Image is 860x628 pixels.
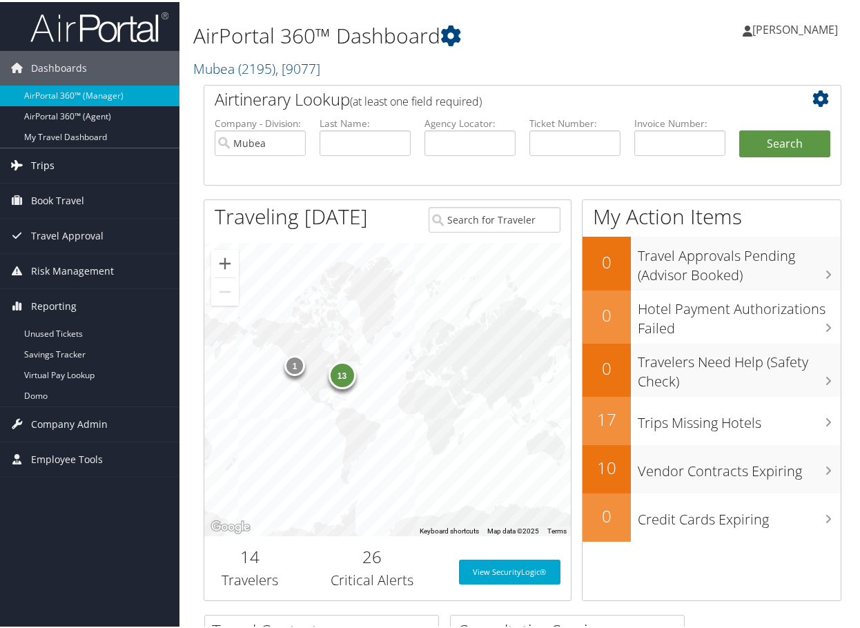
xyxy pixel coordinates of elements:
[583,200,841,229] h1: My Action Items
[215,569,286,588] h3: Travelers
[638,237,841,283] h3: Travel Approvals Pending (Advisor Booked)
[31,405,108,440] span: Company Admin
[634,115,725,128] label: Invoice Number:
[31,146,55,181] span: Trips
[583,491,841,540] a: 0Credit Cards Expiring
[329,359,356,386] div: 13
[31,49,87,84] span: Dashboards
[459,558,560,582] a: View SecurityLogic®
[211,276,239,304] button: Zoom out
[208,516,253,534] img: Google
[638,344,841,389] h3: Travelers Need Help (Safety Check)
[193,57,320,76] a: Mubea
[529,115,620,128] label: Ticket Number:
[211,248,239,275] button: Zoom in
[583,248,631,272] h2: 0
[583,443,841,491] a: 10Vendor Contracts Expiring
[420,524,479,534] button: Keyboard shortcuts
[306,543,438,567] h2: 26
[31,217,104,251] span: Travel Approval
[638,453,841,479] h3: Vendor Contracts Expiring
[583,406,631,429] h2: 17
[638,291,841,336] h3: Hotel Payment Authorizations Failed
[208,516,253,534] a: Open this area in Google Maps (opens a new window)
[583,355,631,378] h2: 0
[350,92,482,107] span: (at least one field required)
[31,440,103,475] span: Employee Tools
[193,19,632,48] h1: AirPortal 360™ Dashboard
[284,353,305,374] div: 1
[547,525,567,533] a: Terms (opens in new tab)
[215,200,368,229] h1: Traveling [DATE]
[743,7,852,48] a: [PERSON_NAME]
[275,57,320,76] span: , [ 9077 ]
[583,395,841,443] a: 17Trips Missing Hotels
[31,287,77,322] span: Reporting
[429,205,560,230] input: Search for Traveler
[638,501,841,527] h3: Credit Cards Expiring
[215,115,306,128] label: Company - Division:
[215,543,286,567] h2: 14
[238,57,275,76] span: ( 2195 )
[583,288,841,342] a: 0Hotel Payment Authorizations Failed
[31,252,114,286] span: Risk Management
[31,181,84,216] span: Book Travel
[583,342,841,395] a: 0Travelers Need Help (Safety Check)
[752,20,838,35] span: [PERSON_NAME]
[215,86,777,109] h2: Airtinerary Lookup
[638,404,841,431] h3: Trips Missing Hotels
[306,569,438,588] h3: Critical Alerts
[583,454,631,478] h2: 10
[320,115,411,128] label: Last Name:
[583,502,631,526] h2: 0
[424,115,516,128] label: Agency Locator:
[487,525,539,533] span: Map data ©2025
[739,128,830,156] button: Search
[583,302,631,325] h2: 0
[30,9,168,41] img: airportal-logo.png
[583,235,841,288] a: 0Travel Approvals Pending (Advisor Booked)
